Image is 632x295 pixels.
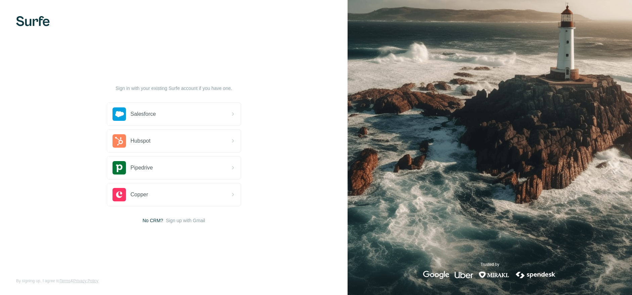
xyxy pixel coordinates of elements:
img: hubspot's logo [112,134,126,148]
img: uber's logo [455,271,473,279]
span: No CRM? [142,217,163,224]
h1: Let’s get started! [107,71,241,82]
button: Sign up with Gmail [166,217,205,224]
span: Pipedrive [131,164,153,172]
img: pipedrive's logo [112,161,126,175]
span: By signing up, I agree to & [16,278,98,284]
span: Copper [131,191,148,199]
a: Privacy Policy [73,279,98,283]
img: Surfe's logo [16,16,50,26]
p: Trusted by [480,261,499,267]
span: Hubspot [131,137,151,145]
img: spendesk's logo [515,271,556,279]
a: Terms [59,279,71,283]
img: salesforce's logo [112,107,126,121]
img: copper's logo [112,188,126,201]
p: Sign in with your existing Surfe account if you have one. [116,85,232,92]
img: mirakl's logo [479,271,509,279]
span: Salesforce [131,110,156,118]
img: google's logo [423,271,449,279]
